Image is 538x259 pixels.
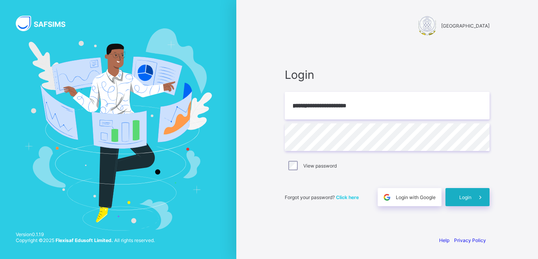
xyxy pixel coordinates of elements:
[16,231,155,237] span: Version 0.1.19
[24,28,212,230] img: Hero Image
[439,237,449,243] a: Help
[16,237,155,243] span: Copyright © 2025 All rights reserved.
[459,194,471,200] span: Login
[454,237,486,243] a: Privacy Policy
[285,194,359,200] span: Forgot your password?
[16,16,75,31] img: SAFSIMS Logo
[396,194,436,200] span: Login with Google
[56,237,113,243] strong: Flexisaf Edusoft Limited.
[441,23,490,29] span: [GEOGRAPHIC_DATA]
[382,193,391,202] img: google.396cfc9801f0270233282035f929180a.svg
[285,68,490,82] span: Login
[336,194,359,200] a: Click here
[303,163,337,169] label: View password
